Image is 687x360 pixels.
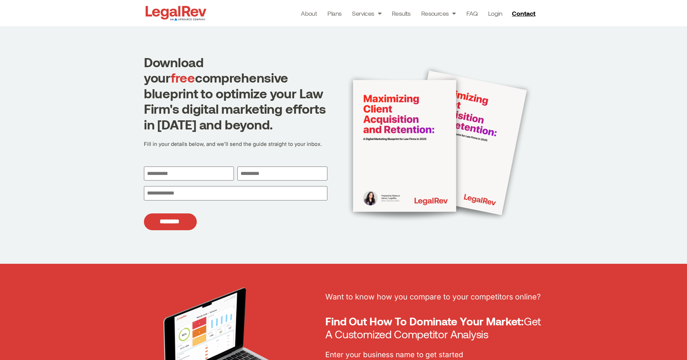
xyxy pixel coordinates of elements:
[325,315,524,327] b: Find Out How To Dominate Your Market:
[171,70,195,85] span: free
[144,54,327,132] h1: Download your comprehensive blueprint to optimize your Law Firm's digital marketing efforts in [D...
[301,8,317,18] a: About
[392,8,411,18] a: Results
[488,8,502,18] a: Login
[325,292,543,302] p: Want to know how you compare to your competitors online?
[466,8,478,18] a: FAQ
[352,8,381,18] a: Services
[325,315,543,340] h2: Get A Customized Competitor Analysis
[512,10,535,16] span: Contact
[144,139,327,149] p: Fill in your details below, and we’ll send the guide straight to your inbox.
[421,8,456,18] a: Resources
[301,8,502,18] nav: Menu
[327,8,341,18] a: Plans
[509,8,540,19] a: Contact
